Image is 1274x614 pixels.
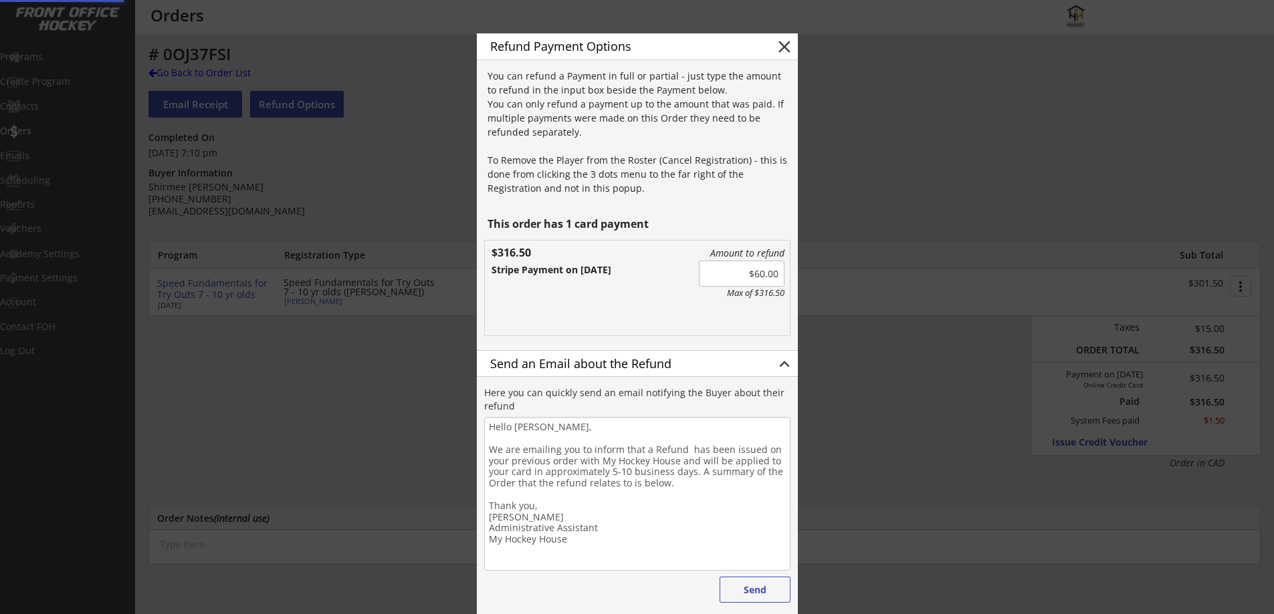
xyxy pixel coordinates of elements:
button: close [774,37,794,57]
div: Amount to refund [699,248,784,259]
div: Stripe Payment on [DATE] [492,265,683,275]
div: Send an Email about the Refund [490,357,754,369]
div: This order has 1 card payment [488,218,790,229]
div: Here you can quickly send an email notifying the Buyer about their refund [484,386,790,412]
button: Send [720,577,790,603]
div: You can refund a Payment in full or partial - just type the amount to refund in the input box bes... [488,69,790,195]
div: $316.50 [492,247,559,258]
div: Max of $316.50 [699,288,784,299]
button: keyboard_arrow_up [774,354,794,374]
input: Amount to refund [699,261,784,287]
div: Refund Payment Options [490,40,754,52]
